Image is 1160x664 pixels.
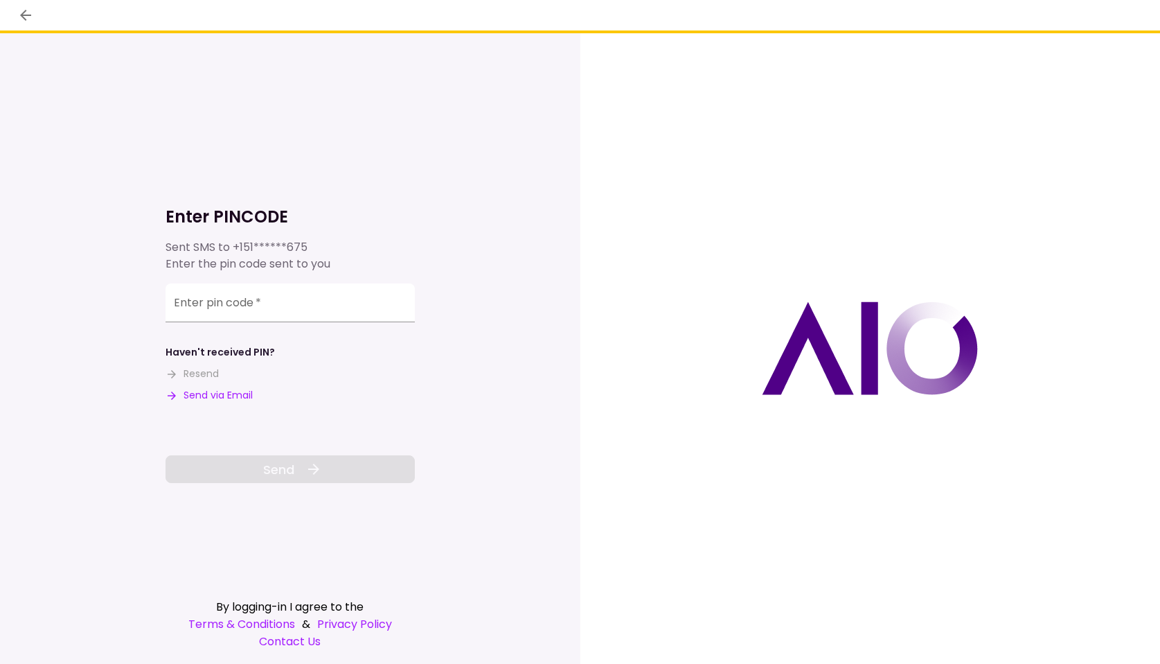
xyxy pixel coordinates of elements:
a: Privacy Policy [317,615,392,633]
div: Sent SMS to Enter the pin code sent to you [166,239,415,272]
img: AIO logo [762,302,978,395]
a: Terms & Conditions [188,615,295,633]
button: Resend [166,367,219,381]
div: Haven't received PIN? [166,345,275,360]
button: Send [166,455,415,483]
button: back [14,3,37,27]
h1: Enter PINCODE [166,206,415,228]
span: Send [263,460,294,479]
div: By logging-in I agree to the [166,598,415,615]
div: & [166,615,415,633]
button: Send via Email [166,388,253,403]
a: Contact Us [166,633,415,650]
